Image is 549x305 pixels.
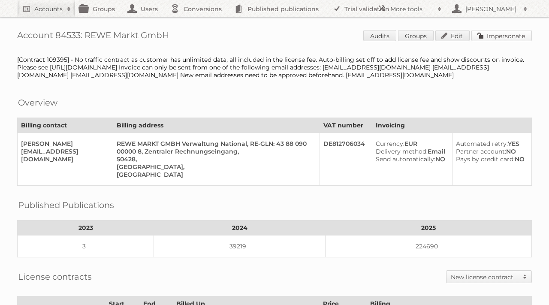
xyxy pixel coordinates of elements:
th: 2023 [18,220,154,236]
a: Audits [363,30,396,41]
span: Currency: [376,140,404,148]
div: NO [456,148,525,155]
div: EUR [376,140,445,148]
a: Groups [398,30,434,41]
div: 50428, [117,155,313,163]
td: 3 [18,236,154,257]
span: Toggle [519,271,531,283]
span: Delivery method: [376,148,428,155]
span: Partner account: [456,148,506,155]
th: Billing contact [18,118,113,133]
h1: Account 84533: REWE Markt GmbH [17,30,532,43]
div: [PERSON_NAME] [21,140,106,148]
th: VAT number [320,118,372,133]
div: REWE MARKT GMBH Verwaltung National, RE-GLN: 43 88 090 00000 8, Zentraler Rechnungseingang, [117,140,313,155]
td: DE812706034 [320,133,372,186]
h2: Overview [18,96,57,109]
th: 2025 [326,220,532,236]
span: Send automatically: [376,155,435,163]
td: 224690 [326,236,532,257]
div: YES [456,140,525,148]
div: [GEOGRAPHIC_DATA] [117,171,313,178]
div: NO [376,155,445,163]
a: Edit [435,30,470,41]
h2: Accounts [34,5,63,13]
a: Impersonate [471,30,532,41]
h2: License contracts [18,270,92,283]
div: [EMAIL_ADDRESS][DOMAIN_NAME] [21,148,106,163]
div: Email [376,148,445,155]
a: New license contract [446,271,531,283]
th: 2024 [154,220,326,236]
div: NO [456,155,525,163]
span: Automated retry: [456,140,508,148]
div: [GEOGRAPHIC_DATA], [117,163,313,171]
h2: More tools [390,5,433,13]
span: Pays by credit card: [456,155,515,163]
h2: Published Publications [18,199,114,211]
th: Invoicing [372,118,531,133]
td: 39219 [154,236,326,257]
div: [Contract 109395] - No traffic contract as customer has unlimited data, all included in the licen... [17,56,532,79]
th: Billing address [113,118,320,133]
h2: [PERSON_NAME] [463,5,519,13]
h2: New license contract [451,273,519,281]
